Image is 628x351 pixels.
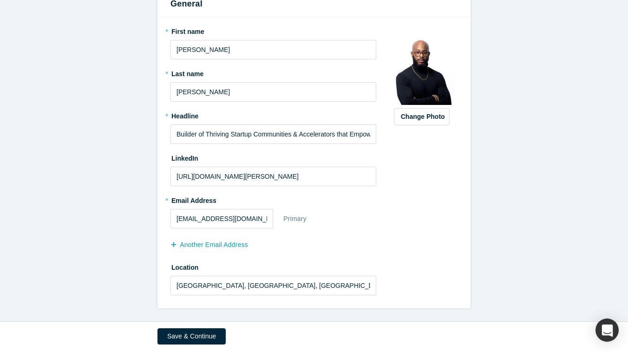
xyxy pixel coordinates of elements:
[170,66,376,79] label: Last name
[170,108,376,121] label: Headline
[170,150,198,163] label: LinkedIn
[394,108,450,125] button: Change Photo
[170,124,376,144] input: Partner, CEO
[389,40,454,105] img: Profile user default
[157,328,226,344] button: Save & Continue
[170,237,258,253] button: another Email Address
[170,24,376,37] label: First name
[170,193,216,206] label: Email Address
[170,276,376,295] input: Enter a location
[283,211,307,227] div: Primary
[170,260,376,273] label: Location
